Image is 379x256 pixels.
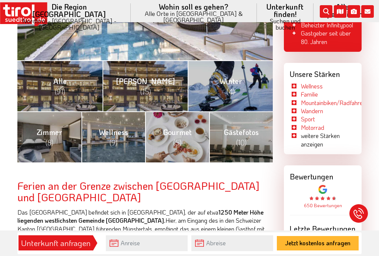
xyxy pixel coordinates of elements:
span: (91) [55,87,65,96]
a: Mountainbiken/Radfahren [301,99,366,107]
span: Wellness [99,127,128,147]
a: 650 Bewertungen [304,202,342,208]
a: Gästefotos (10) [209,111,273,162]
span: (4) [227,87,235,96]
strong: 1250 Meter Höhe liegenden westlichsten Gemeinde [GEOGRAPHIC_DATA]. [17,208,264,224]
div: Bewertungen [284,165,362,185]
h2: Ferien an der Grenze zwischen [GEOGRAPHIC_DATA] und [GEOGRAPHIC_DATA] [17,180,273,203]
li: weitere Stärken anzeigen [290,132,356,148]
a: Wellness [301,82,323,90]
span: Gourmet [163,127,192,147]
i: Karte öffnen [334,5,346,18]
a: Wellness (9) [81,111,145,162]
button: Jetzt kostenlos anfragen [277,236,359,250]
span: (15) [140,87,151,96]
a: Winter (4) [188,60,273,111]
span: Alle [53,76,67,96]
span: (10) [236,138,246,147]
div: Letzte Bewertungen [290,224,356,233]
div: Unterkunft anfragen [21,237,91,249]
a: Motorrad [301,124,324,131]
span: (9) [110,138,117,147]
small: Nordtirol - [GEOGRAPHIC_DATA] - [GEOGRAPHIC_DATA] [16,18,122,30]
i: Kontakt [361,5,374,18]
div: Unsere Stärken [284,63,362,82]
a: Sport [301,115,315,123]
span: Gästefotos [224,127,259,147]
small: Suchen und buchen [266,18,305,30]
input: Abreise [191,235,273,251]
a: Zimmer (8) [17,111,81,162]
a: [PERSON_NAME] (15) [103,60,188,111]
span: [PERSON_NAME] [116,76,175,96]
i: Fotogalerie [348,5,360,18]
a: Familie [301,90,318,98]
a: Gourmet (5) [145,111,209,162]
img: google [318,185,327,194]
span: Winter [219,76,242,96]
span: (5) [173,138,181,147]
span: Zimmer [37,127,62,147]
a: Wandern [301,107,323,115]
small: Alle Orte in [GEOGRAPHIC_DATA] & [GEOGRAPHIC_DATA] [140,10,248,23]
a: Alle (91) [17,60,103,111]
input: Anreise [106,235,188,251]
span: (8) [46,138,53,147]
